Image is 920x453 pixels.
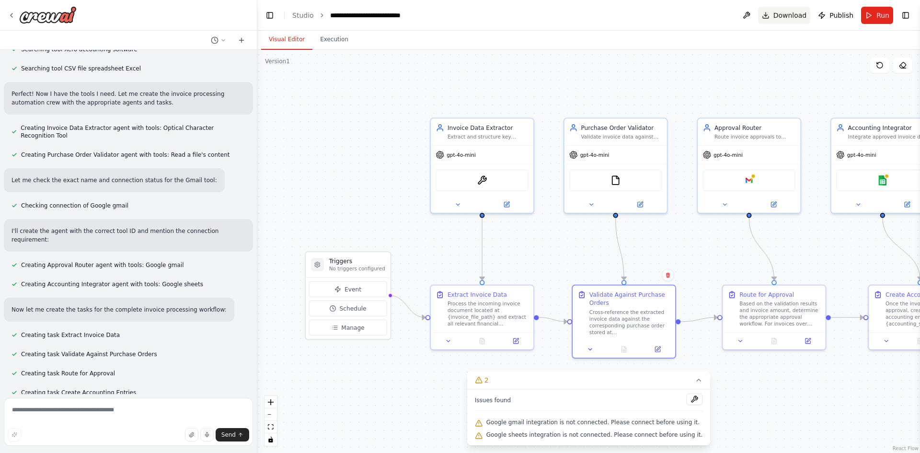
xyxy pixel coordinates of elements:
button: Delete node [662,269,674,281]
div: Based on the validation results and invoice amount, determine the appropriate approval workflow. ... [739,301,820,327]
button: 2 [467,372,711,389]
img: OCRTool [477,175,487,186]
span: 2 [484,375,489,385]
div: Approval RouterRoute invoice approvals to appropriate managers based on amount thresholds, depart... [697,118,801,214]
p: I'll create the agent with the correct tool ID and mention the connection requirement: [11,227,245,244]
button: Open in side panel [643,344,672,354]
span: Event [345,285,361,293]
div: TriggersNo triggers configuredEventScheduleManage [305,251,391,340]
button: Download [758,7,811,24]
nav: breadcrumb [292,11,424,20]
span: Creating Accounting Integrator agent with tools: Google sheets [21,280,203,288]
span: Issues found [475,396,511,404]
img: Google gmail [744,175,754,186]
div: Extract Invoice Data [448,290,507,299]
img: Google sheets [877,175,887,186]
a: React Flow attribution [893,446,919,451]
button: Manage [309,320,387,336]
span: Google gmail integration is not connected. Please connect before using it. [486,418,700,426]
span: Manage [341,324,364,332]
button: Schedule [309,301,387,316]
button: fit view [264,421,277,433]
span: Creating Invoice Data Extractor agent with tools: Optical Character Recognition Tool [21,124,245,139]
span: Download [773,11,807,20]
span: Creating task Extract Invoice Data [21,331,120,339]
img: Logo [19,6,77,23]
span: Creating Purchase Order Validator agent with tools: Read a file's content [21,151,230,159]
span: Creating task Create Accounting Entries [21,389,136,396]
button: Click to speak your automation idea [200,428,214,441]
div: Invoice Data ExtractorExtract and structure key financial data from invoice documents including v... [430,118,534,214]
button: No output available [606,344,642,354]
h3: Triggers [329,257,385,265]
button: Send [216,428,249,441]
div: Invoice Data Extractor [448,124,529,132]
p: No triggers configured [329,266,385,272]
div: Validate Against Purchase Orders [589,290,670,307]
p: Now let me create the tasks for the complete invoice processing workflow: [11,305,227,314]
button: Event [309,281,387,297]
button: Open in side panel [616,199,663,209]
g: Edge from f3040caa-2f6e-43f0-a46e-1f7859d885ce to 1a5019be-9696-4070-91d8-e441b432fb1c [745,218,779,280]
button: Run [861,7,893,24]
button: Upload files [185,428,198,441]
span: Creating task Route for Approval [21,370,115,377]
div: Purchase Order ValidatorValidate invoice data against corresponding purchase orders, checking for... [563,118,668,214]
div: Route for Approval [739,290,794,299]
button: zoom in [264,396,277,408]
button: Execution [312,30,356,50]
g: Edge from 1a5019be-9696-4070-91d8-e441b432fb1c to 498d73e8-2184-45fc-80b5-72c544230b6d [831,313,863,321]
button: Show right sidebar [899,9,912,22]
button: toggle interactivity [264,433,277,446]
span: gpt-4o-mini [847,151,876,158]
button: Switch to previous chat [207,35,230,46]
div: Purchase Order Validator [581,124,662,132]
div: Validate Against Purchase OrdersCross-reference the extracted invoice data against the correspond... [572,285,676,359]
button: Open in side panel [793,336,822,346]
g: Edge from d1f115f4-a7a3-408c-aeba-6ff8e0cac2a7 to 0703bc40-6b9e-48a1-b63f-9830ac02ba9a [611,218,628,280]
button: zoom out [264,408,277,421]
span: Schedule [340,304,367,313]
span: gpt-4o-mini [713,151,743,158]
span: Checking connection of Google gmail [21,202,128,209]
div: Approval Router [714,124,795,132]
span: gpt-4o-mini [580,151,609,158]
g: Edge from 0703bc40-6b9e-48a1-b63f-9830ac02ba9a to 1a5019be-9696-4070-91d8-e441b432fb1c [681,313,718,325]
button: No output available [464,336,500,346]
button: Visual Editor [261,30,312,50]
span: Google sheets integration is not connected. Please connect before using it. [486,431,703,439]
div: Route for ApprovalBased on the validation results and invoice amount, determine the appropriate a... [722,285,827,350]
span: Send [221,431,236,439]
button: Start a new chat [234,35,249,46]
button: Open in side panel [750,199,797,209]
span: Creating task Validate Against Purchase Orders [21,350,157,358]
div: Validate invoice data against corresponding purchase orders, checking for discrepancies in amount... [581,134,662,140]
div: React Flow controls [264,396,277,446]
span: Searching tool CSV file spreadsheet Excel [21,65,141,72]
p: Perfect! Now I have the tools I need. Let me create the invoice processing automation crew with t... [11,90,245,107]
div: Route invoice approvals to appropriate managers based on amount thresholds, department budgets, a... [714,134,795,140]
g: Edge from f9ac45c4-3091-4eac-b6c6-2e0bccf6467a to 0703bc40-6b9e-48a1-b63f-9830ac02ba9a [539,313,567,325]
g: Edge from triggers to f9ac45c4-3091-4eac-b6c6-2e0bccf6467a [390,291,425,322]
div: Process the incoming invoice document located at {invoice_file_path} and extract all relevant fin... [448,301,529,327]
button: Publish [814,7,857,24]
p: Let me check the exact name and connection status for the Gmail tool: [11,176,217,185]
button: Hide left sidebar [263,9,276,22]
span: Publish [829,11,853,20]
button: Open in side panel [501,336,530,346]
div: Extract Invoice DataProcess the incoming invoice document located at {invoice_file_path} and extr... [430,285,534,350]
span: Creating Approval Router agent with tools: Google gmail [21,261,184,269]
div: Cross-reference the extracted invoice data against the corresponding purchase order stored at {pu... [589,309,670,336]
span: gpt-4o-mini [447,151,476,158]
button: No output available [757,336,792,346]
button: Improve this prompt [8,428,21,441]
img: FileReadTool [610,175,621,186]
g: Edge from e64ea548-5448-443d-8ed2-762d1b986efe to f9ac45c4-3091-4eac-b6c6-2e0bccf6467a [478,218,486,280]
div: Extract and structure key financial data from invoice documents including vendor information, amo... [448,134,529,140]
span: Run [876,11,889,20]
button: Open in side panel [483,199,530,209]
a: Studio [292,12,314,19]
div: Version 1 [265,58,290,65]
